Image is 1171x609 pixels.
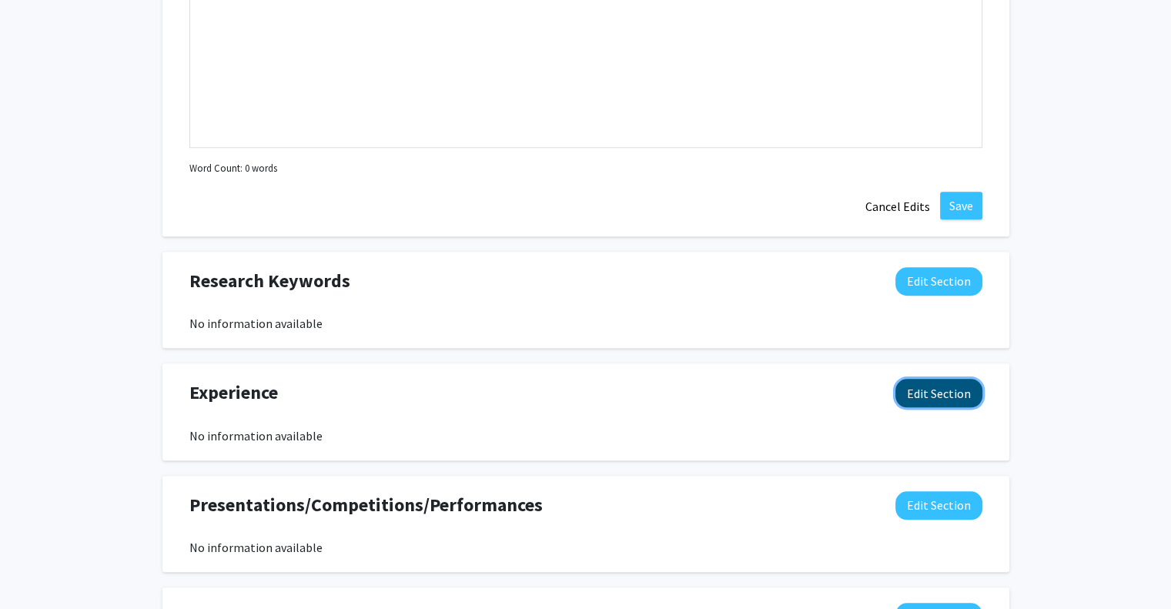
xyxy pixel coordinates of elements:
button: Edit Research Keywords [895,267,982,296]
span: Experience [189,379,278,407]
button: Cancel Edits [855,192,940,221]
div: No information available [189,314,982,333]
button: Save [940,192,982,219]
iframe: Chat [12,540,65,597]
div: No information available [189,427,982,445]
button: Edit Experience [895,379,982,407]
button: Edit Presentations/Competitions/Performances [895,491,982,520]
span: Research Keywords [189,267,350,295]
div: No information available [189,538,982,557]
small: Word Count: 0 words [189,161,277,176]
span: Presentations/Competitions/Performances [189,491,543,519]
